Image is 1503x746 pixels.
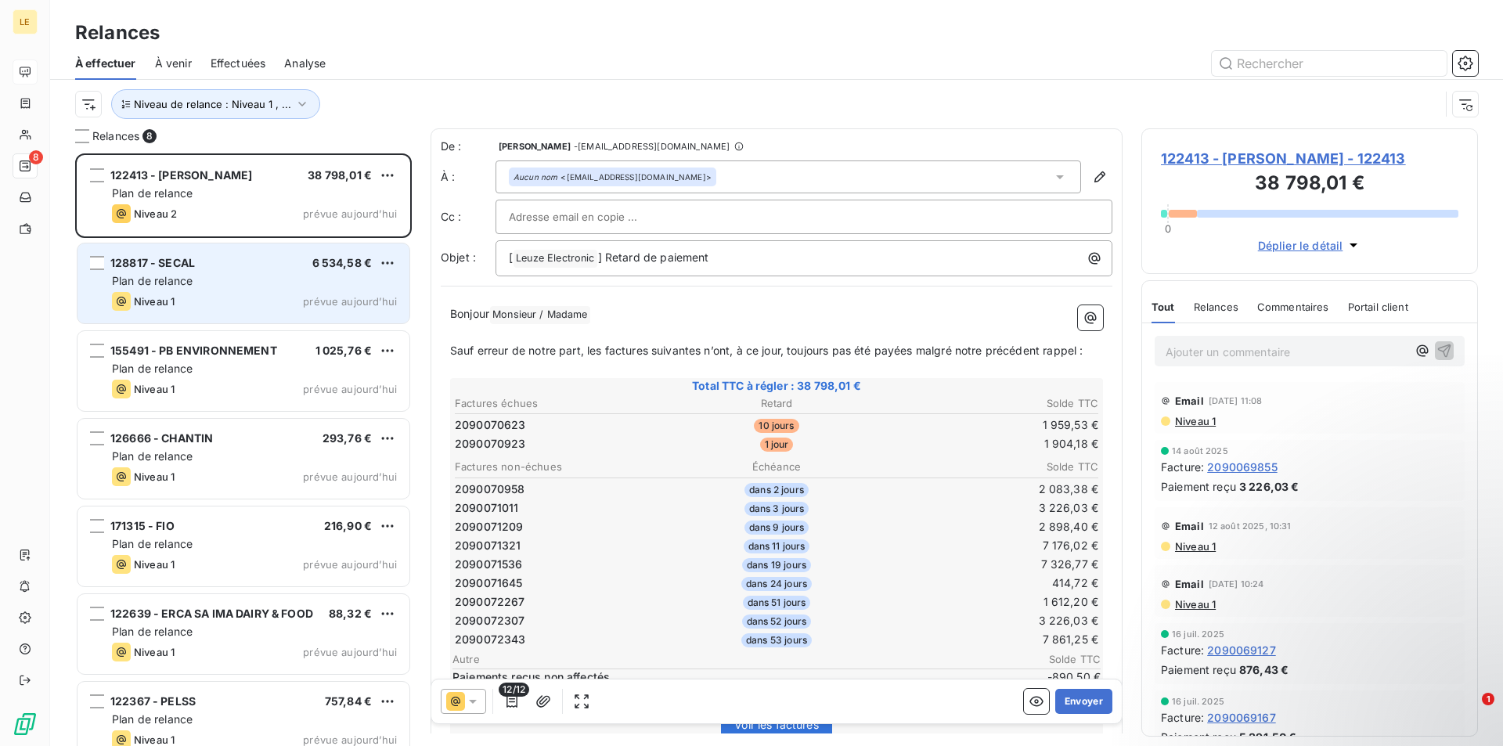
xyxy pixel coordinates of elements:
span: Paiement reçu [1161,729,1236,745]
td: 2090071011 [454,499,668,517]
span: 128817 - SECAL [110,256,195,269]
span: Plan de relance [112,537,193,550]
td: 2 898,40 € [885,518,1099,535]
span: prévue aujourd’hui [303,383,397,395]
span: Email [1175,520,1204,532]
td: 7 861,25 € [885,631,1099,648]
td: 2090072267 [454,593,668,611]
span: 6 534,58 € [312,256,373,269]
span: dans 3 jours [744,502,809,516]
span: Relances [1194,301,1238,313]
td: 7 176,02 € [885,537,1099,554]
th: Factures non-échues [454,459,668,475]
span: Leuze Electronic [514,250,597,268]
span: dans 24 jours [741,577,812,591]
span: Niveau 1 [134,646,175,658]
span: De : [441,139,496,154]
span: 1 [1482,693,1494,705]
span: Analyse [284,56,326,71]
span: Bonjour [450,307,489,320]
span: dans 52 jours [742,614,812,629]
span: prévue aujourd’hui [303,646,397,658]
span: Plan de relance [112,362,193,375]
td: 1 959,53 € [885,416,1099,434]
span: [DATE] 10:24 [1209,579,1264,589]
span: Portail client [1348,301,1408,313]
span: Niveau 1 [134,383,175,395]
td: 1 904,18 € [885,435,1099,452]
span: Plan de relance [112,186,193,200]
span: dans 11 jours [744,539,810,553]
th: Solde TTC [885,395,1099,412]
span: 126666 - CHANTIN [110,431,213,445]
td: 2090071536 [454,556,668,573]
span: 122413 - [PERSON_NAME] [110,168,252,182]
span: prévue aujourd’hui [303,470,397,483]
span: - [EMAIL_ADDRESS][DOMAIN_NAME] [574,142,730,151]
span: 757,84 € [325,694,372,708]
span: Plan de relance [112,449,193,463]
span: Niveau 1 [134,733,175,746]
span: 38 798,01 € [308,168,372,182]
th: Factures échues [454,395,668,412]
input: Rechercher [1212,51,1447,76]
span: 122639 - ERCA SA IMA DAIRY & FOOD [110,607,313,620]
span: 171315 - FIO [110,519,175,532]
span: Déplier le détail [1258,237,1343,254]
span: Paiements reçus non affectés [452,669,1004,685]
span: dans 9 jours [744,521,809,535]
span: 2090069855 [1207,459,1278,475]
label: À : [441,169,496,185]
span: 16 juil. 2025 [1172,697,1224,706]
span: Plan de relance [112,712,193,726]
td: 3 226,03 € [885,499,1099,517]
span: À venir [155,56,192,71]
span: Facture : [1161,642,1204,658]
span: Voir les factures [734,718,819,731]
span: 3 226,03 € [1239,478,1299,495]
span: 2090069167 [1207,709,1276,726]
span: Niveau 1 [1173,598,1216,611]
span: Niveau 1 [134,470,175,483]
span: Objet : [441,250,476,264]
span: Email [1175,395,1204,407]
span: -890,50 € [1007,669,1101,685]
span: 10 jours [754,419,798,433]
span: 2090070623 [455,417,526,433]
td: 2090071209 [454,518,668,535]
span: Commentaires [1257,301,1329,313]
span: Facture : [1161,459,1204,475]
span: Paiement reçu [1161,661,1236,678]
span: 122413 - [PERSON_NAME] - 122413 [1161,148,1458,169]
span: Plan de relance [112,625,193,638]
iframe: Intercom live chat [1450,693,1487,730]
span: Niveau 2 [134,207,177,220]
th: Solde TTC [885,459,1099,475]
th: Échéance [669,459,883,475]
span: 8 [29,150,43,164]
span: 1 025,76 € [315,344,373,357]
span: 1 jour [760,438,794,452]
span: 12/12 [499,683,529,697]
iframe: Intercom notifications message [1190,594,1503,704]
span: 155491 - PB ENVIRONNEMENT [110,344,277,357]
span: Relances [92,128,139,144]
div: <[EMAIL_ADDRESS][DOMAIN_NAME]> [514,171,712,182]
span: ] Retard de paiement [598,250,709,264]
span: 12 août 2025, 10:31 [1209,521,1292,531]
button: Envoyer [1055,689,1112,714]
span: 2090070923 [455,436,526,452]
span: Email [1175,578,1204,590]
span: À effectuer [75,56,136,71]
span: [DATE] 11:08 [1209,396,1263,405]
button: Niveau de relance : Niveau 1 , ... [111,89,320,119]
div: grid [75,153,412,746]
span: [ [509,250,513,264]
span: Paiement reçu [1161,478,1236,495]
td: 2090071321 [454,537,668,554]
span: prévue aujourd’hui [303,733,397,746]
span: 293,76 € [323,431,372,445]
img: Logo LeanPay [13,712,38,737]
td: 2090072343 [454,631,668,648]
span: Niveau 1 [1173,415,1216,427]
